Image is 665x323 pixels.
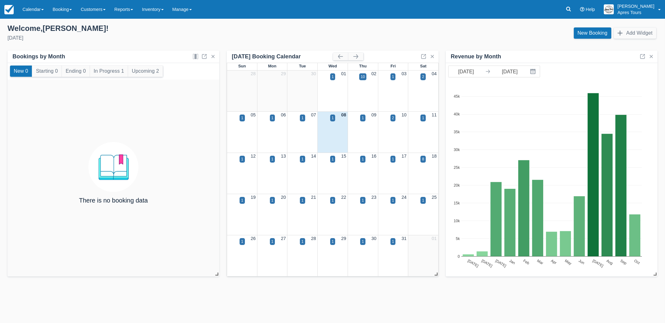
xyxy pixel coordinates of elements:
a: 13 [281,154,286,159]
div: 1 [301,115,304,121]
div: 1 [362,115,364,121]
a: 17 [401,154,406,159]
div: 1 [422,115,424,121]
a: 29 [341,236,346,241]
a: 30 [371,236,376,241]
div: 1 [392,74,394,80]
div: 1 [301,239,304,244]
div: 1 [271,156,274,162]
a: 29 [281,71,286,76]
a: 12 [251,154,256,159]
button: Add Widget [614,27,656,39]
a: 24 [401,195,406,200]
a: 10 [401,112,406,117]
div: 1 [362,156,364,162]
div: 1 [332,115,334,121]
a: 08 [341,112,346,117]
a: 22 [341,195,346,200]
p: Apres Tours [618,9,654,16]
a: 11 [432,112,437,117]
a: 06 [281,112,286,117]
span: Fri [390,64,396,68]
p: [PERSON_NAME] [618,3,654,9]
input: End Date [492,66,527,77]
a: 28 [251,71,256,76]
a: 02 [371,71,376,76]
a: 23 [371,195,376,200]
button: Interact with the calendar and add the check-in date for your trip. [527,66,540,77]
a: 18 [432,154,437,159]
div: 1 [332,198,334,203]
a: 07 [311,112,316,117]
span: Mon [268,64,276,68]
a: 25 [432,195,437,200]
div: 1 [392,198,394,203]
div: 1 [392,156,394,162]
i: Help [580,7,584,12]
div: 8 [422,156,424,162]
div: 10 [361,74,365,80]
a: 20 [281,195,286,200]
div: Welcome , [PERSON_NAME] ! [7,24,328,33]
div: 1 [362,198,364,203]
a: 30 [311,71,316,76]
span: Sun [238,64,246,68]
img: checkfront-main-nav-mini-logo.png [4,5,14,14]
div: 1 [301,156,304,162]
div: Revenue by Month [451,53,501,60]
div: 1 [332,156,334,162]
h4: There is no booking data [79,197,148,204]
a: 19 [251,195,256,200]
div: 1 [271,115,274,121]
a: 15 [341,154,346,159]
a: 14 [311,154,316,159]
div: 2 [422,74,424,80]
div: 1 [241,115,243,121]
div: 1 [241,239,243,244]
img: booking.png [88,142,138,192]
button: Ending 0 [62,66,89,77]
a: 21 [311,195,316,200]
div: 1 [301,198,304,203]
div: [DATE] Booking Calendar [232,53,333,60]
a: New Booking [574,27,611,39]
span: Help [586,7,595,12]
div: 2 [392,115,394,121]
button: Starting 0 [32,66,62,77]
button: New 0 [10,66,32,77]
a: 01 [432,236,437,241]
div: [DATE] [7,34,328,42]
div: 1 [241,198,243,203]
div: 1 [271,239,274,244]
a: 01 [341,71,346,76]
div: Bookings by Month [12,53,65,60]
div: 1 [332,74,334,80]
input: Start Date [449,66,484,77]
span: Thu [359,64,367,68]
a: 16 [371,154,376,159]
div: 1 [332,239,334,244]
div: 1 [392,239,394,244]
a: 27 [281,236,286,241]
span: Wed [328,64,337,68]
a: 31 [401,236,406,241]
a: 03 [401,71,406,76]
span: Tue [299,64,306,68]
div: 1 [271,198,274,203]
a: 28 [311,236,316,241]
div: 1 [362,239,364,244]
a: 26 [251,236,256,241]
a: 05 [251,112,256,117]
a: 04 [432,71,437,76]
div: 1 [422,198,424,203]
button: In Progress 1 [90,66,128,77]
a: 09 [371,112,376,117]
div: 1 [241,156,243,162]
button: Upcoming 2 [128,66,163,77]
span: Sat [420,64,426,68]
img: A1 [604,4,614,14]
